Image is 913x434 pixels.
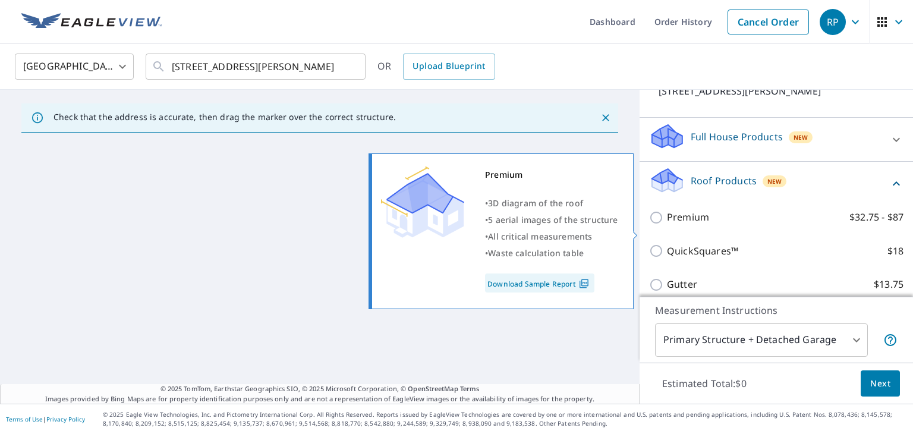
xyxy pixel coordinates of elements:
[403,54,495,80] a: Upload Blueprint
[488,214,618,225] span: 5 aerial images of the structure
[576,278,592,289] img: Pdf Icon
[377,54,495,80] div: OR
[655,323,868,357] div: Primary Structure + Detached Garage
[172,50,341,83] input: Search by address or latitude-longitude
[870,376,890,391] span: Next
[485,195,618,212] div: •
[883,333,898,347] span: Your report will include the primary structure and a detached garage if one exists.
[767,177,782,186] span: New
[485,212,618,228] div: •
[794,133,808,142] span: New
[381,166,464,238] img: Premium
[488,197,583,209] span: 3D diagram of the roof
[649,122,903,156] div: Full House ProductsNew
[667,277,697,292] p: Gutter
[820,9,846,35] div: RP
[485,166,618,183] div: Premium
[598,110,613,125] button: Close
[413,59,485,74] span: Upload Blueprint
[728,10,809,34] a: Cancel Order
[6,416,85,423] p: |
[849,210,903,225] p: $32.75 - $87
[6,415,43,423] a: Terms of Use
[488,247,584,259] span: Waste calculation table
[667,210,709,225] p: Premium
[691,130,783,144] p: Full House Products
[887,244,903,259] p: $18
[667,244,738,259] p: QuickSquares™
[861,370,900,397] button: Next
[46,415,85,423] a: Privacy Policy
[53,112,396,122] p: Check that the address is accurate, then drag the marker over the correct structure.
[485,228,618,245] div: •
[874,277,903,292] p: $13.75
[103,410,907,428] p: © 2025 Eagle View Technologies, Inc. and Pictometry International Corp. All Rights Reserved. Repo...
[408,384,458,393] a: OpenStreetMap
[485,273,594,293] a: Download Sample Report
[485,245,618,262] div: •
[649,166,903,200] div: Roof ProductsNew
[653,370,756,397] p: Estimated Total: $0
[488,231,592,242] span: All critical measurements
[15,50,134,83] div: [GEOGRAPHIC_DATA]
[659,84,861,98] p: [STREET_ADDRESS][PERSON_NAME]
[655,303,898,317] p: Measurement Instructions
[21,13,162,31] img: EV Logo
[460,384,480,393] a: Terms
[691,174,757,188] p: Roof Products
[160,384,480,394] span: © 2025 TomTom, Earthstar Geographics SIO, © 2025 Microsoft Corporation, ©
